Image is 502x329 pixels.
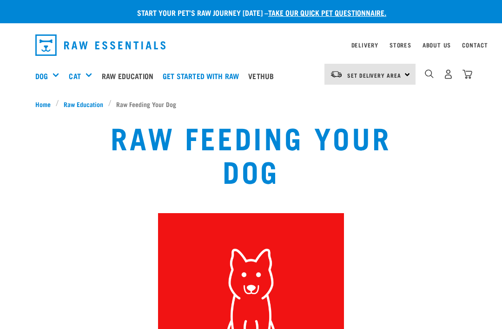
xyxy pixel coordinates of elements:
a: About Us [423,43,451,47]
a: Home [35,99,56,109]
a: Vethub [246,57,281,94]
span: Set Delivery Area [347,74,401,77]
img: van-moving.png [330,70,343,79]
span: Raw Education [64,99,103,109]
img: Raw Essentials Logo [35,34,165,56]
a: Raw Education [59,99,108,109]
a: Dog [35,70,48,81]
img: user.png [443,69,453,79]
a: Stores [390,43,411,47]
a: Delivery [351,43,378,47]
span: Home [35,99,51,109]
a: Raw Education [99,57,160,94]
nav: dropdown navigation [28,31,474,60]
img: home-icon@2x.png [462,69,472,79]
a: Contact [462,43,488,47]
a: take our quick pet questionnaire. [268,10,386,14]
h1: Raw Feeding Your Dog [100,120,402,187]
img: home-icon-1@2x.png [425,69,434,78]
a: Cat [69,70,80,81]
nav: breadcrumbs [35,99,467,109]
a: Get started with Raw [160,57,246,94]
